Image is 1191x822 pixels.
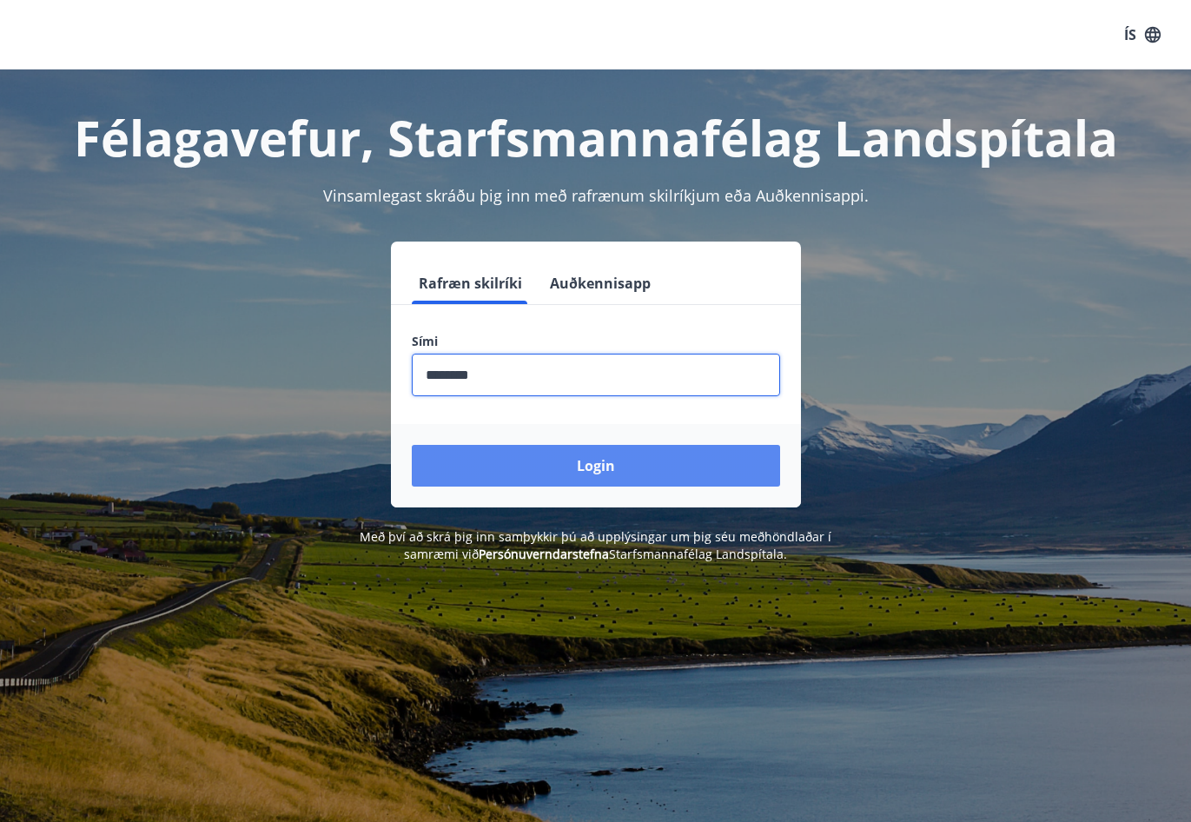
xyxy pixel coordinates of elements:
a: Persónuverndarstefna [479,546,609,562]
button: Auðkennisapp [543,262,658,304]
button: Rafræn skilríki [412,262,529,304]
span: Vinsamlegast skráðu þig inn með rafrænum skilríkjum eða Auðkennisappi. [323,185,869,206]
button: Login [412,445,780,487]
h1: Félagavefur, Starfsmannafélag Landspítala [21,104,1170,170]
button: ÍS [1115,19,1170,50]
span: Með því að skrá þig inn samþykkir þú að upplýsingar um þig séu meðhöndlaðar í samræmi við Starfsm... [360,528,831,562]
label: Sími [412,333,780,350]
